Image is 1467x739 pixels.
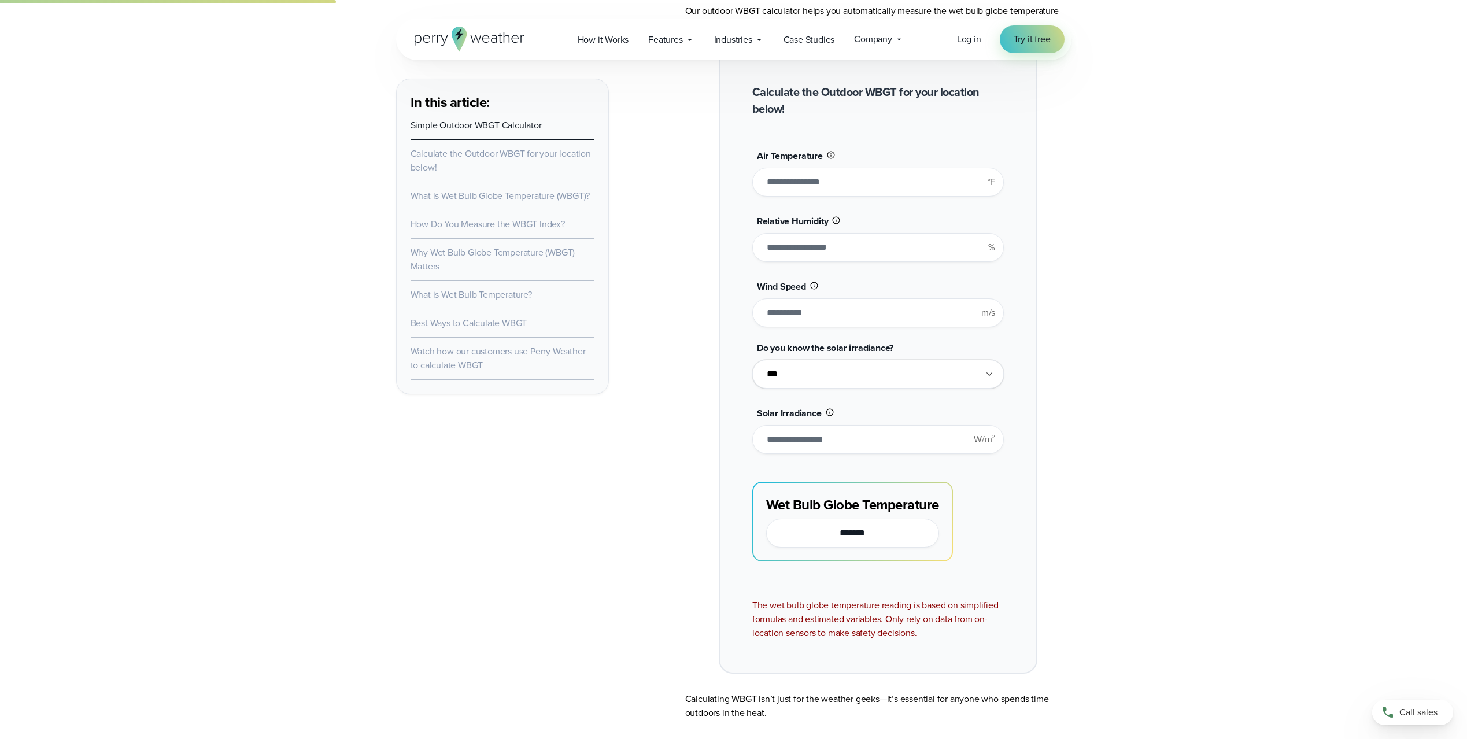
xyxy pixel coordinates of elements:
h2: Calculate the Outdoor WBGT for your location below! [752,84,1004,117]
a: Try it free [1000,25,1065,53]
a: How Do You Measure the WBGT Index? [411,217,565,231]
span: Do you know the solar irradiance? [757,341,893,354]
span: Relative Humidity [757,215,829,228]
span: Solar Irradiance [757,407,822,420]
span: Call sales [1399,705,1438,719]
span: Industries [714,33,752,47]
span: Company [854,32,892,46]
span: Case Studies [784,33,835,47]
p: Our outdoor WBGT calculator helps you automatically measure the wet bulb globe temperature quickl... [685,4,1071,32]
a: Simple Outdoor WBGT Calculator [411,119,542,132]
a: Why Wet Bulb Globe Temperature (WBGT) Matters [411,246,575,273]
span: Wind Speed [757,280,806,293]
span: Try it free [1014,32,1051,46]
a: Case Studies [774,28,845,51]
a: Log in [957,32,981,46]
a: Calculate the Outdoor WBGT for your location below! [411,147,591,174]
h3: In this article: [411,93,594,112]
a: What is Wet Bulb Globe Temperature (WBGT)? [411,189,590,202]
a: Watch how our customers use Perry Weather to calculate WBGT [411,345,586,372]
a: How it Works [568,28,639,51]
span: Features [648,33,682,47]
span: How it Works [578,33,629,47]
a: Call sales [1372,700,1453,725]
div: The wet bulb globe temperature reading is based on simplified formulas and estimated variables. O... [752,598,1004,640]
a: What is Wet Bulb Temperature? [411,288,532,301]
span: Air Temperature [757,149,823,162]
p: Calculating WBGT isn’t just for the weather geeks—it’s essential for anyone who spends time outdo... [685,692,1071,720]
a: Best Ways to Calculate WBGT [411,316,527,330]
